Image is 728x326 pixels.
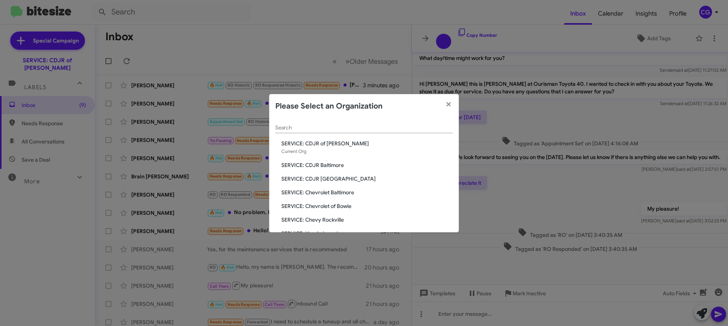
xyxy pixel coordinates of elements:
[281,175,453,183] span: SERVICE: CDJR [GEOGRAPHIC_DATA]
[275,100,383,112] h2: Please Select an Organization
[281,216,453,224] span: SERVICE: Chevy Rockville
[281,148,306,154] span: Current Org
[281,140,453,147] span: SERVICE: CDJR of [PERSON_NAME]
[281,202,453,210] span: SERVICE: Chevrolet of Bowie
[281,230,453,237] span: SERVICE: Honda Laurel
[281,161,453,169] span: SERVICE: CDJR Baltimore
[281,189,453,196] span: SERVICE: Chevrolet Baltimore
